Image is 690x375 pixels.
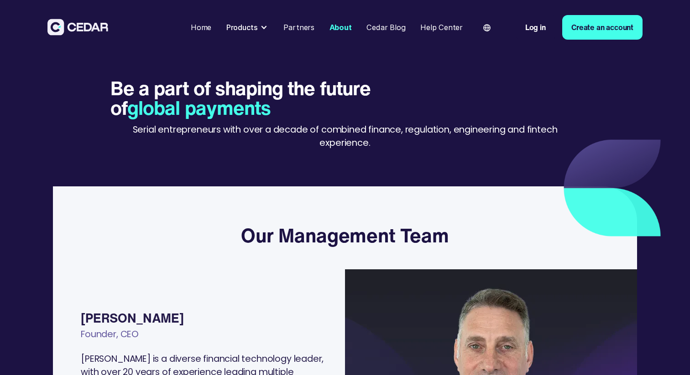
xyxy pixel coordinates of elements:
[187,17,215,37] a: Home
[280,17,318,37] a: Partners
[329,22,352,33] div: About
[516,15,555,40] a: Log in
[81,309,326,328] div: [PERSON_NAME]
[525,22,546,33] div: Log in
[283,22,314,33] div: Partners
[223,18,272,36] div: Products
[226,22,258,33] div: Products
[363,17,409,37] a: Cedar Blog
[417,17,466,37] a: Help Center
[562,15,643,40] a: Create an account
[483,24,491,31] img: world icon
[110,78,392,117] h1: Be a part of shaping the future of
[127,93,271,122] span: global payments
[366,22,405,33] div: Cedar Blog
[191,22,211,33] div: Home
[241,224,449,247] h3: Our Management Team
[325,17,355,37] a: About
[110,123,580,150] p: Serial entrepreneurs with over a decade of combined finance, regulation, engineering and fintech ...
[81,328,326,352] div: Founder, CEO
[420,22,463,33] div: Help Center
